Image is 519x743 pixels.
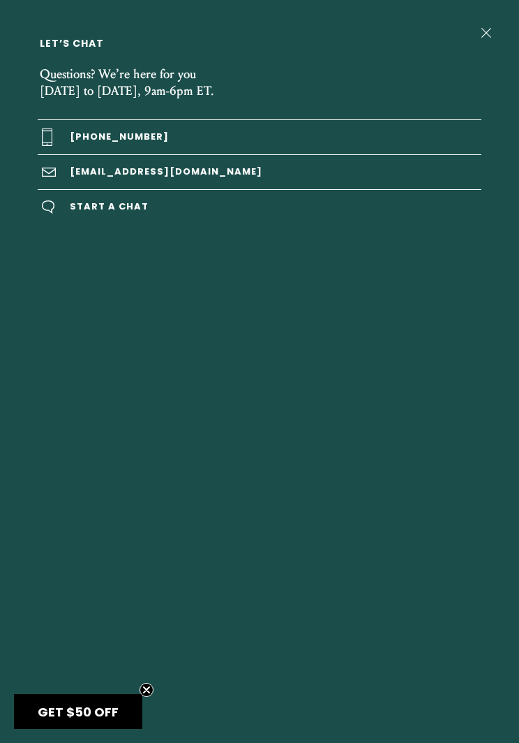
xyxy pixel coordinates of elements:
[38,120,481,154] a: Contact us: phone[PHONE_NUMBER]
[42,200,54,214] img: Contact us: chat
[38,155,481,189] a: Contact us: email[EMAIL_ADDRESS][DOMAIN_NAME]
[38,190,481,224] span: Start a chat
[38,703,119,721] span: GET $50 OFF
[38,38,481,49] div: Let’s Chat
[14,694,142,729] div: GET $50 OFFClose teaser
[481,28,491,38] img: close
[140,683,153,697] button: Close teaser
[38,66,481,100] div: Questions? We’re here for you [DATE] to [DATE], 9am-6pm ET.
[42,128,52,146] img: Contact us: phone
[42,168,56,177] img: Contact us: email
